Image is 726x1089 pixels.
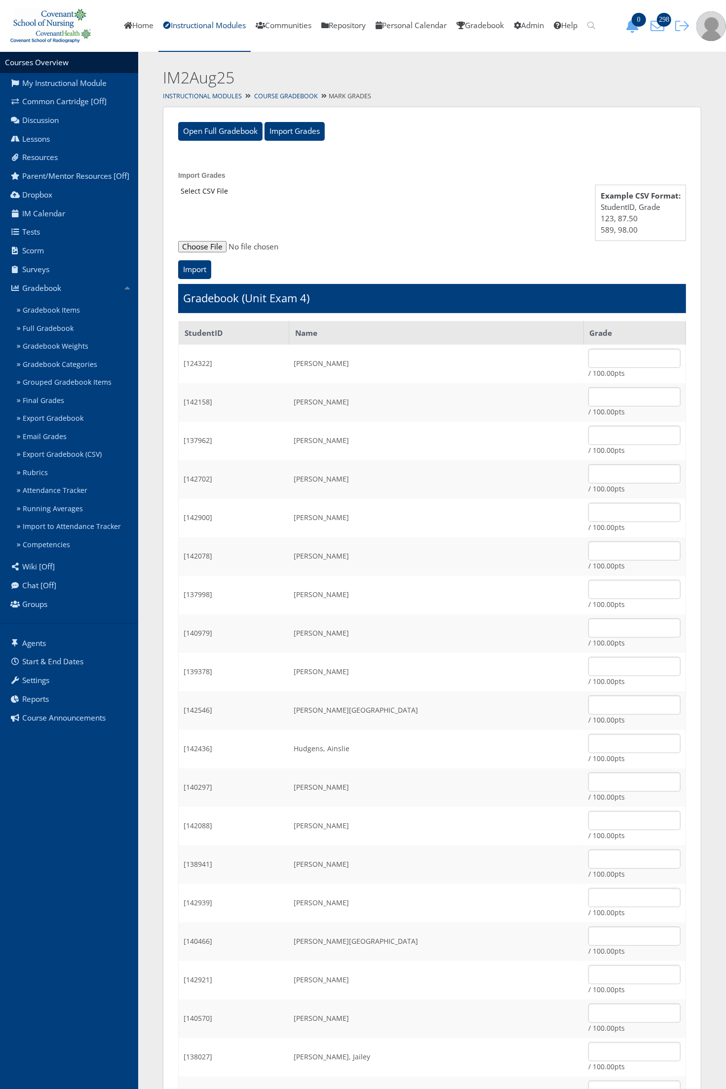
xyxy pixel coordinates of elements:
[179,807,289,846] td: [142088]
[179,961,289,1000] td: [142921]
[595,185,686,241] div: StudentID, Grade 123, 87.50 589, 98.00
[179,730,289,768] td: [142436]
[289,768,583,807] td: [PERSON_NAME]
[13,500,138,518] a: Running Averages
[583,961,686,1000] td: / 100.00pts
[179,614,289,653] td: [140979]
[583,730,686,768] td: / 100.00pts
[289,691,583,730] td: [PERSON_NAME][GEOGRAPHIC_DATA]
[583,807,686,846] td: / 100.00pts
[289,653,583,691] td: [PERSON_NAME]
[622,20,647,31] a: 0
[179,537,289,576] td: [142078]
[289,961,583,1000] td: [PERSON_NAME]
[657,13,671,27] span: 298
[289,846,583,884] td: [PERSON_NAME]
[179,422,289,460] td: [137962]
[179,1000,289,1038] td: [140570]
[13,536,138,554] a: Competencies
[289,1000,583,1038] td: [PERSON_NAME]
[289,614,583,653] td: [PERSON_NAME]
[13,301,138,320] a: Gradebook Items
[583,614,686,653] td: / 100.00pts
[583,537,686,576] td: / 100.00pts
[289,1038,583,1077] td: [PERSON_NAME], Jailey
[583,499,686,537] td: / 100.00pts
[163,67,585,89] h2: IM2Aug25
[13,337,138,356] a: Gradebook Weights
[138,89,726,104] div: Mark Grades
[289,345,583,383] td: [PERSON_NAME]
[289,499,583,537] td: [PERSON_NAME]
[179,345,289,383] td: [124322]
[583,846,686,884] td: / 100.00pts
[179,923,289,961] td: [140466]
[583,923,686,961] td: / 100.00pts
[179,383,289,422] td: [142158]
[647,20,672,31] a: 298
[13,482,138,500] a: Attendance Tracker
[179,846,289,884] td: [138941]
[179,653,289,691] td: [139378]
[289,383,583,422] td: [PERSON_NAME]
[13,373,138,392] a: Grouped Gradebook Items
[289,807,583,846] td: [PERSON_NAME]
[583,460,686,499] td: / 100.00pts
[254,92,318,100] a: Course Gradebook
[647,19,672,33] button: 298
[163,92,242,100] a: Instructional Modules
[13,320,138,338] a: Full Gradebook
[583,653,686,691] td: / 100.00pts
[185,328,223,338] strong: StudentID
[289,460,583,499] td: [PERSON_NAME]
[13,409,138,428] a: Export Gradebook
[13,518,138,536] a: Import to Attendance Tracker
[289,884,583,923] td: [PERSON_NAME]
[13,428,138,446] a: Email Grades
[590,328,612,338] strong: Grade
[583,884,686,923] td: / 100.00pts
[13,392,138,410] a: Final Grades
[13,464,138,482] a: Rubrics
[179,884,289,923] td: [142939]
[179,499,289,537] td: [142900]
[295,328,317,338] strong: Name
[289,576,583,614] td: [PERSON_NAME]
[583,1038,686,1077] td: / 100.00pts
[179,1038,289,1077] td: [138027]
[289,537,583,576] td: [PERSON_NAME]
[583,422,686,460] td: / 100.00pts
[179,768,289,807] td: [140297]
[583,1000,686,1038] td: / 100.00pts
[265,122,325,141] input: Import Grades
[583,576,686,614] td: / 100.00pts
[179,576,289,614] td: [137998]
[583,768,686,807] td: / 100.00pts
[289,730,583,768] td: Hudgens, Ainslie
[289,923,583,961] td: [PERSON_NAME][GEOGRAPHIC_DATA]
[601,191,681,201] strong: Example CSV Format:
[5,57,69,68] a: Courses Overview
[183,290,309,306] h1: Gradebook (Unit Exam 4)
[13,356,138,374] a: Gradebook Categories
[179,460,289,499] td: [142702]
[178,185,230,197] label: Select CSV File
[13,445,138,464] a: Export Gradebook (CSV)
[696,11,726,41] img: user-profile-default-picture.png
[178,122,263,141] input: Open Full Gradebook
[289,422,583,460] td: [PERSON_NAME]
[583,345,686,383] td: / 100.00pts
[583,383,686,422] td: / 100.00pts
[622,19,647,33] button: 0
[632,13,646,27] span: 0
[583,691,686,730] td: / 100.00pts
[178,260,211,279] input: Import
[179,691,289,730] td: [142546]
[178,170,226,181] legend: Import Grades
